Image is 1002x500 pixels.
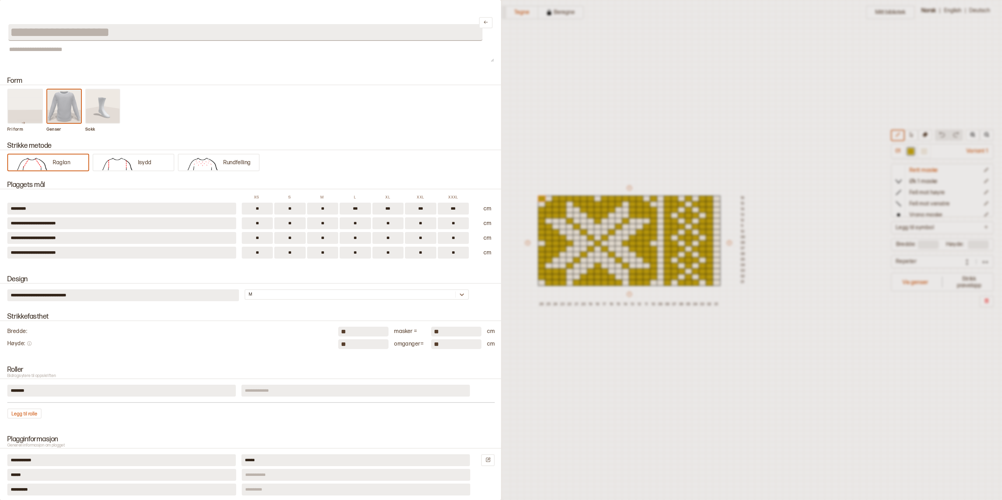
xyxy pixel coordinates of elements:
button: Rundfelling [178,154,260,171]
p: Genser [46,127,82,132]
svg: Lukk [483,20,488,25]
p: XS [250,195,263,200]
div: cm [487,328,495,335]
p: XXXL [447,195,459,200]
img: knit_method [97,156,138,170]
div: M [249,292,252,297]
p: Raglan [53,159,71,167]
button: Lukk [479,17,493,28]
p: Fri form [7,127,43,132]
p: M [316,195,328,200]
div: Bredde : [7,328,333,335]
img: form [47,89,81,123]
p: Rundfelling [223,159,251,167]
p: S [283,195,296,200]
button: Isydd [93,154,174,171]
button: Legg til rolle [7,408,42,419]
img: knit_method [182,156,223,170]
img: knit_method [12,156,53,170]
p: Isydd [138,159,152,167]
button: Raglan [7,154,89,171]
img: form [8,89,42,123]
div: cm [487,341,495,348]
img: form [86,89,119,123]
div: omganger = [394,341,426,348]
p: L [349,195,361,200]
img: arrow-right [22,120,25,125]
p: Sokk [85,127,120,132]
div: masker = [394,328,426,335]
p: XXL [414,195,427,200]
p: XL [382,195,394,200]
div: Høyde : [7,340,333,348]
